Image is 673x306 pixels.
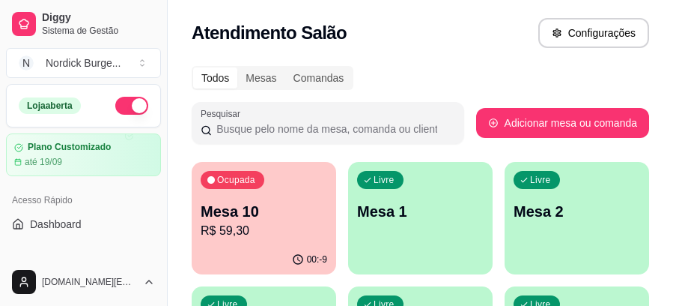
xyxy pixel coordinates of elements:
button: Configurações [538,18,649,48]
span: Dashboard [30,217,82,232]
span: [DOMAIN_NAME][EMAIL_ADDRESS][DOMAIN_NAME] [42,276,137,288]
p: Mesa 2 [514,201,640,222]
p: Mesa 10 [201,201,327,222]
p: Mesa 1 [357,201,484,222]
div: Acesso Rápido [6,188,161,212]
a: Dashboard [6,212,161,236]
span: Diggy [42,11,155,25]
input: Pesquisar [212,121,454,136]
p: Livre [530,174,551,186]
button: [DOMAIN_NAME][EMAIL_ADDRESS][DOMAIN_NAME] [6,264,161,300]
div: Loja aberta [19,97,81,114]
p: 00:-9 [307,253,327,265]
article: Plano Customizado [28,142,111,153]
div: Dia a dia [6,254,161,278]
button: Select a team [6,48,161,78]
p: R$ 59,30 [201,222,327,240]
span: N [19,55,34,70]
button: LivreMesa 1 [348,162,493,274]
a: DiggySistema de Gestão [6,6,161,42]
button: LivreMesa 2 [505,162,649,274]
p: Ocupada [217,174,255,186]
button: Alterar Status [115,97,148,115]
div: Todos [193,67,237,88]
button: Adicionar mesa ou comanda [476,108,649,138]
a: Plano Customizadoaté 19/09 [6,133,161,176]
div: Comandas [285,67,353,88]
article: até 19/09 [25,156,62,168]
div: Nordick Burge ... [46,55,121,70]
span: Sistema de Gestão [42,25,155,37]
p: Livre [374,174,395,186]
h2: Atendimento Salão [192,21,347,45]
label: Pesquisar [201,107,246,120]
button: OcupadaMesa 10R$ 59,3000:-9 [192,162,336,274]
div: Mesas [237,67,284,88]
